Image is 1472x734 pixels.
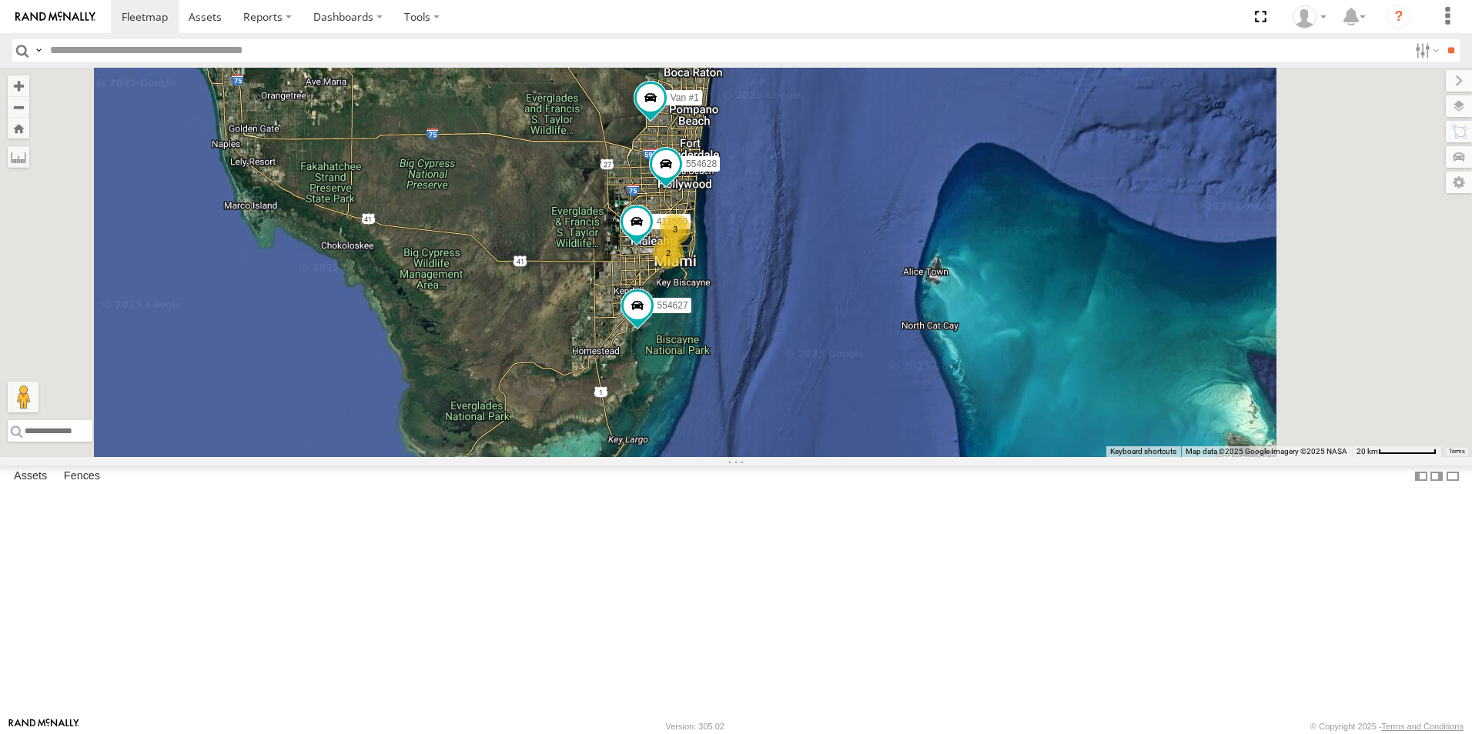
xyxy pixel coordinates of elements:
[1449,449,1465,455] a: Terms
[1110,446,1176,457] button: Keyboard shortcuts
[1382,722,1464,731] a: Terms and Conditions
[6,465,55,487] label: Assets
[666,722,724,731] div: Version: 305.02
[56,465,108,487] label: Fences
[1429,465,1444,488] label: Dock Summary Table to the Right
[1186,447,1347,455] span: Map data ©2025 Google Imagery ©2025 NASA
[1413,465,1429,488] label: Dock Summary Table to the Left
[1310,722,1464,731] div: © Copyright 2025 -
[8,146,29,168] label: Measure
[8,382,38,412] button: Drag Pegman onto the map to open Street View
[8,719,79,734] a: Visit our Website
[671,92,699,103] span: Van #1
[8,118,29,138] button: Zoom Home
[1357,447,1378,455] span: 20 km
[686,159,717,170] span: 554628
[32,39,45,62] label: Search Query
[1287,5,1332,28] div: Chino Castillo
[1409,39,1442,62] label: Search Filter Options
[1387,5,1411,29] i: ?
[660,214,691,245] div: 3
[1445,465,1460,488] label: Hide Summary Table
[653,238,684,269] div: 2
[8,96,29,118] button: Zoom out
[1352,446,1441,457] button: Map Scale: 20 km per 72 pixels
[15,12,95,22] img: rand-logo.svg
[657,216,687,227] span: 411560
[657,301,688,312] span: 554627
[8,75,29,96] button: Zoom in
[1446,172,1472,193] label: Map Settings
